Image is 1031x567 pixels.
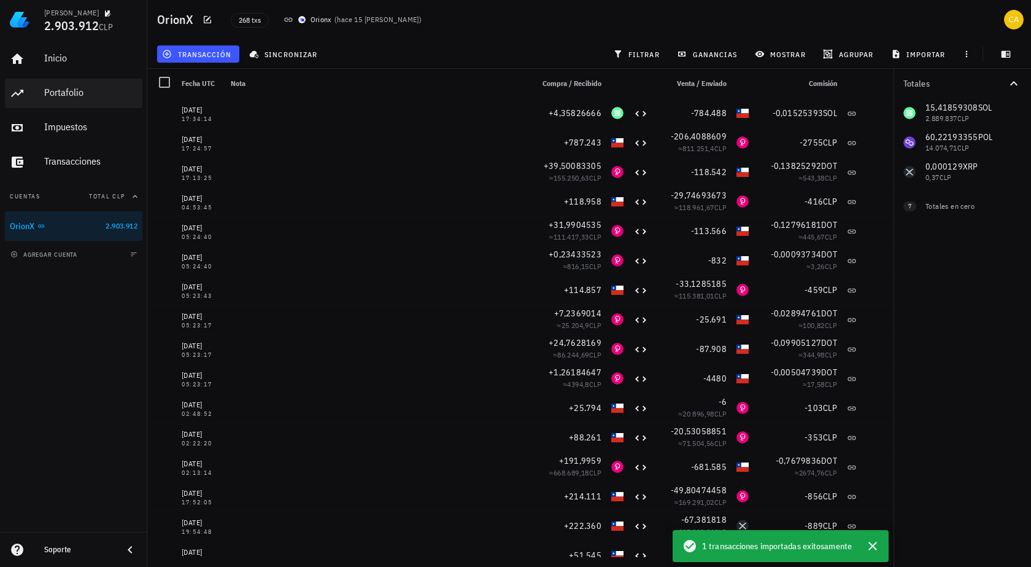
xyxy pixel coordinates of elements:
span: ( ) [334,14,422,26]
span: -889 [805,520,823,531]
span: +39,50083305 [544,160,601,171]
div: Impuestos [44,121,137,133]
span: CLP [99,22,113,33]
span: +51.545 [569,550,601,561]
span: -113.566 [691,225,727,237]
div: CLP-icon [611,490,624,502]
span: ≈ [563,380,601,389]
span: 811.251,4 [682,144,714,153]
span: DOT [821,219,837,230]
span: ≈ [798,173,837,182]
span: ≈ [806,262,837,271]
div: 05:24:40 [182,234,221,240]
span: 111.417,33 [554,232,589,241]
a: Inicio [5,44,142,74]
a: Transacciones [5,147,142,177]
span: ganancias [679,49,737,59]
span: ≈ [674,291,727,300]
button: filtrar [608,45,667,63]
div: CLP-icon [736,343,749,355]
div: 02:13:14 [182,470,221,476]
div: CLP-icon [736,107,749,119]
div: [DATE] [182,192,221,205]
span: -6 [719,396,727,407]
span: CLP [714,439,727,448]
span: Fecha UTC [182,79,215,88]
span: CLP [823,520,837,531]
span: CLP [825,232,837,241]
div: DOT-icon [611,225,624,237]
div: Portafolio [44,87,137,98]
span: CLP [825,173,837,182]
span: transacción [164,49,231,59]
span: -87.908 [696,343,727,354]
div: [DATE] [182,399,221,411]
span: CLP [825,321,837,330]
span: 1 transacciones importadas exitosamente [702,539,852,553]
div: [DATE] [182,310,221,323]
span: -832 [708,255,727,266]
div: [DATE] [182,428,221,440]
span: ≈ [803,380,837,389]
div: [DATE] [182,251,221,264]
div: 17:13:25 [182,175,221,181]
span: CLP [714,498,727,507]
span: -49,80474458 [671,485,727,496]
button: sincronizar [244,45,325,63]
div: CLP-icon [611,195,624,208]
span: +7,2369014 [554,308,602,319]
div: [DATE] [182,281,221,293]
span: 3,26 [811,262,825,271]
span: 268 txs [239,14,261,27]
span: ≈ [553,350,601,359]
h1: OrionX [157,10,199,29]
span: ≈ [798,350,837,359]
span: 100,82 [803,321,824,330]
span: 7 [908,201,911,211]
span: CLP [825,380,837,389]
span: -0,13825292 [771,160,822,171]
button: mostrar [750,45,813,63]
span: CLP [589,232,601,241]
span: CLP [589,380,601,389]
div: Transacciones [44,155,137,167]
span: +787.243 [564,137,601,148]
div: DOT-icon [611,461,624,473]
span: 668.689,18 [554,468,589,477]
span: ≈ [798,232,837,241]
span: 25.204,9 [562,321,589,330]
button: importar [886,45,953,63]
span: +214.111 [564,491,601,502]
span: -681.585 [691,461,727,472]
span: 17,58 [807,380,825,389]
span: CLP [823,196,837,207]
div: Venta / Enviado [653,69,732,98]
div: CLP-icon [611,136,624,149]
span: CLP [714,203,727,212]
span: -206,4088609 [671,131,727,142]
span: CLP [714,144,727,153]
span: ≈ [795,468,837,477]
div: OrionX [10,221,35,232]
span: -118.542 [691,166,727,178]
span: -33,1285185 [676,278,727,289]
div: Inicio [44,52,137,64]
span: -0,01525393 [773,108,824,119]
div: [DATE] [182,458,221,470]
span: ≈ [674,498,727,507]
span: 86.244,69 [557,350,589,359]
span: +24,7628169 [549,337,601,348]
div: XRP-icon [736,520,749,532]
button: transacción [157,45,239,63]
div: Totales [903,79,1006,88]
div: 05:24:40 [182,264,221,270]
span: CLP [823,137,837,148]
span: +4,35826666 [549,108,601,119]
span: 169.291,02 [679,498,714,507]
span: +25.794 [569,402,601,413]
div: CLP-icon [736,254,749,267]
div: CLP-icon [736,313,749,326]
span: -353 [805,432,823,443]
div: DOT-icon [611,254,624,267]
div: Orionx [311,14,332,26]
